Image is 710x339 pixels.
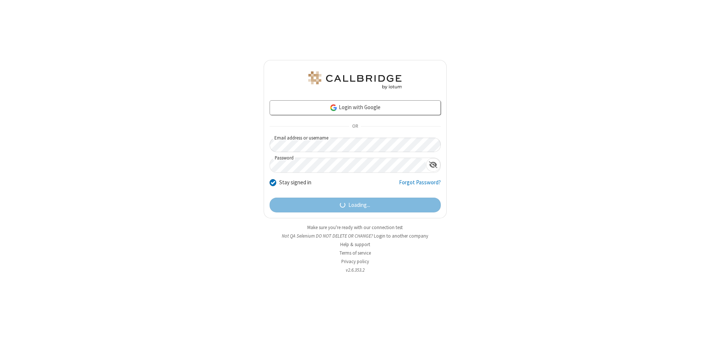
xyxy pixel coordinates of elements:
button: Login to another company [374,232,428,239]
a: Help & support [340,241,370,248]
input: Email address or username [270,138,441,152]
li: Not QA Selenium DO NOT DELETE OR CHANGE? [264,232,447,239]
div: Show password [426,158,440,172]
label: Stay signed in [279,178,311,187]
span: OR [349,121,361,132]
input: Password [270,158,426,172]
a: Login with Google [270,100,441,115]
span: Loading... [348,201,370,209]
button: Loading... [270,198,441,212]
a: Privacy policy [341,258,369,265]
li: v2.6.353.2 [264,266,447,273]
a: Make sure you're ready with our connection test [307,224,403,231]
a: Forgot Password? [399,178,441,192]
img: google-icon.png [329,104,338,112]
a: Terms of service [339,250,371,256]
img: QA Selenium DO NOT DELETE OR CHANGE [307,71,403,89]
